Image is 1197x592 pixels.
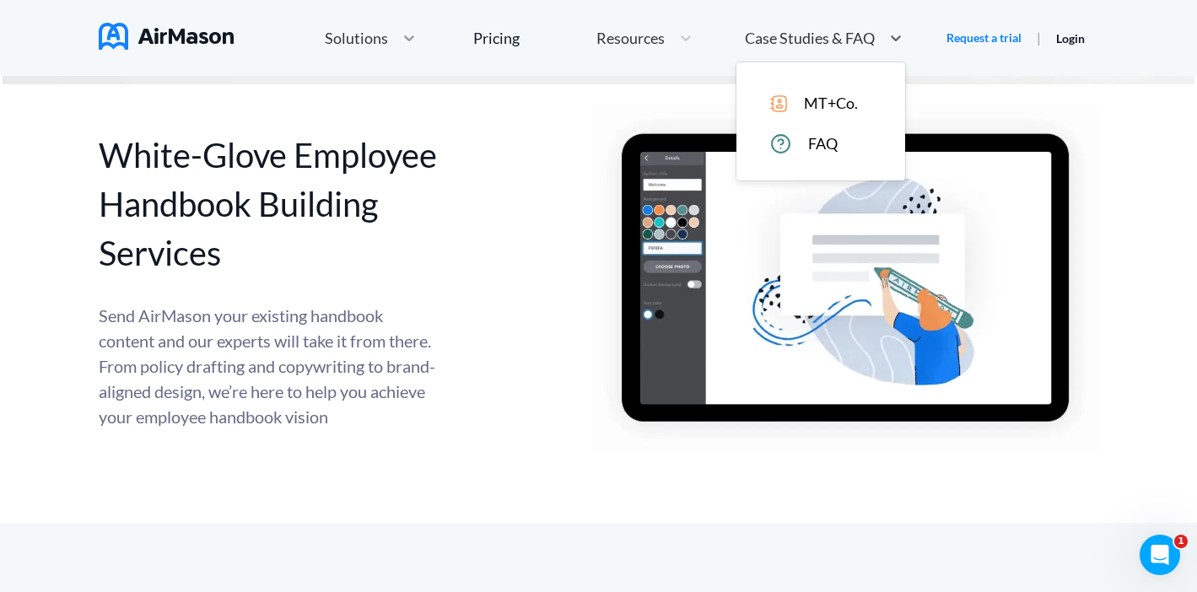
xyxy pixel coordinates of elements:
img: icon [770,95,787,112]
span: MT+Co. [804,94,858,112]
a: Pricing [473,23,520,53]
a: Login [1056,31,1085,46]
div: White-Glove Employee Handbook Building Services [99,131,440,277]
span: FAQ [808,135,838,153]
img: AirMason Logo [99,23,234,50]
img: handbook editor [592,105,1098,453]
div: Pricing [473,30,520,46]
span: Resources [596,30,665,46]
span: 1 [1174,535,1188,548]
iframe: Intercom live chat [1140,535,1180,575]
span: Solutions [325,30,388,46]
span: Case Studies & FAQ [745,30,875,46]
a: Request a trial [946,30,1022,46]
span: | [1037,30,1041,46]
div: Send AirMason your existing handbook content and our experts will take it from there. From policy... [99,303,440,429]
